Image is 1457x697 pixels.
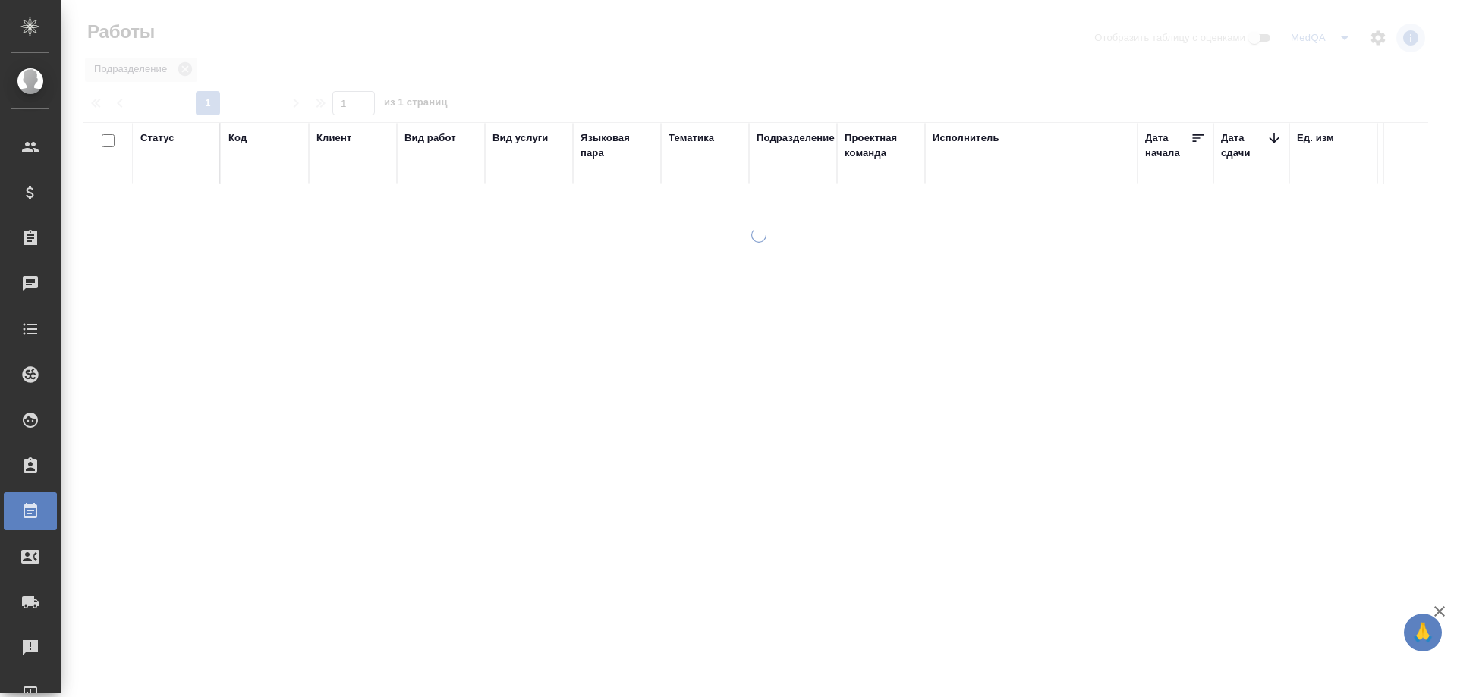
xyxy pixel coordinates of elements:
div: Вид услуги [492,130,549,146]
button: 🙏 [1404,614,1442,651]
div: Исполнитель [933,130,999,146]
div: Тематика [669,130,714,146]
div: Клиент [316,130,351,146]
div: Подразделение [757,130,835,146]
div: Дата начала [1145,130,1191,161]
div: Дата сдачи [1221,130,1267,161]
div: Языковая пара [581,130,653,161]
div: Проектная команда [845,130,917,161]
div: Вид работ [404,130,456,146]
div: Статус [140,130,175,146]
div: Ед. изм [1297,130,1334,146]
div: Код [228,130,247,146]
span: 🙏 [1410,617,1436,648]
